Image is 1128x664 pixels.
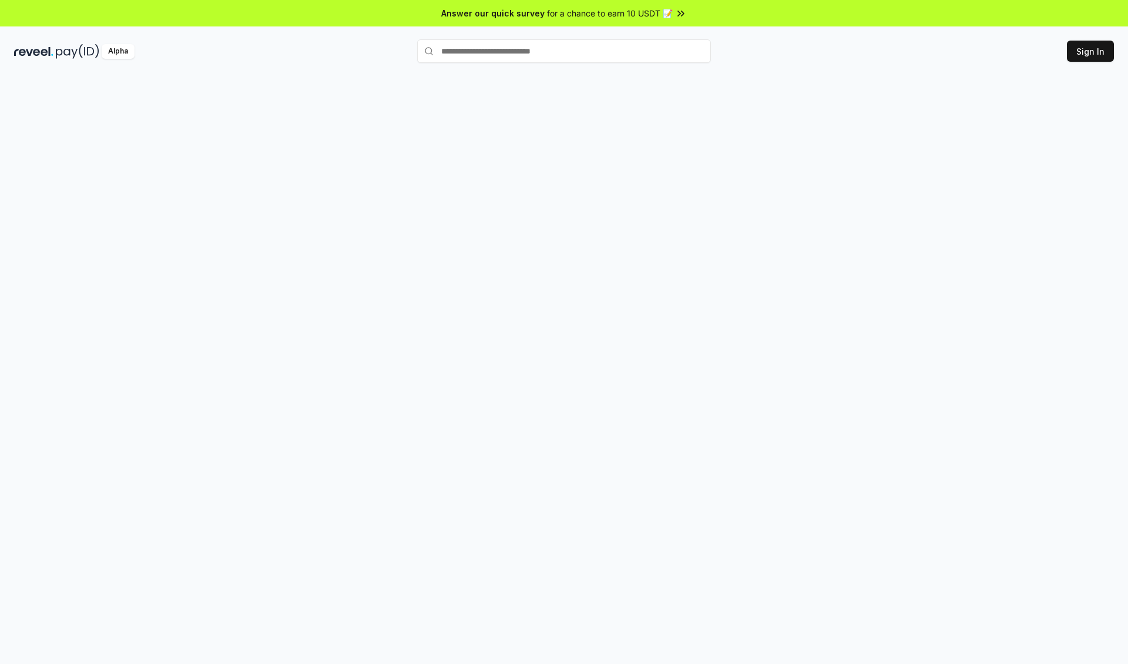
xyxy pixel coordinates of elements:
img: pay_id [56,44,99,59]
div: Alpha [102,44,135,59]
img: reveel_dark [14,44,53,59]
span: for a chance to earn 10 USDT 📝 [547,7,673,19]
span: Answer our quick survey [441,7,545,19]
button: Sign In [1067,41,1114,62]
